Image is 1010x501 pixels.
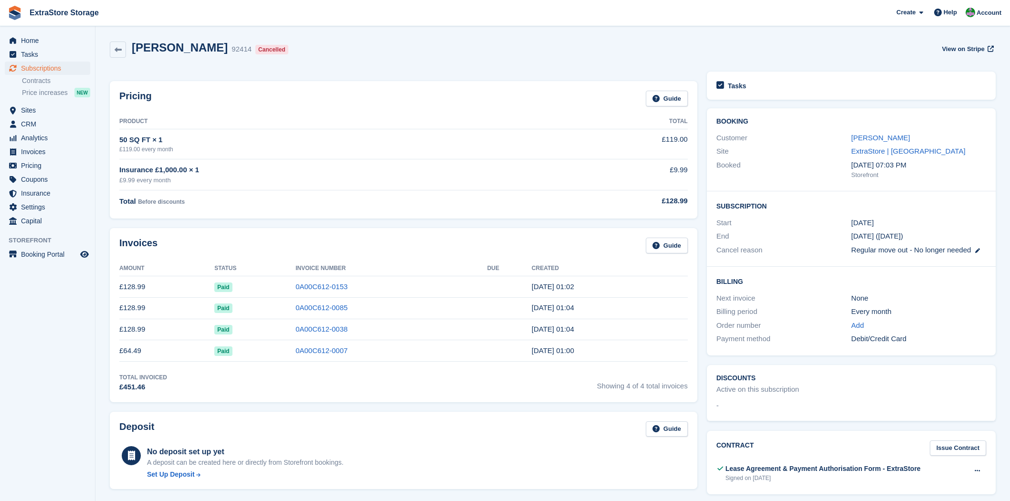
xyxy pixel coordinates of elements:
div: No deposit set up yet [147,446,344,458]
div: Signed on [DATE] [726,474,921,482]
span: Tasks [21,48,78,61]
th: Due [487,261,532,276]
td: £119.00 [548,129,688,159]
div: Booked [716,160,852,180]
div: Cancel reason [716,245,852,256]
td: £128.99 [119,297,214,319]
a: menu [5,117,90,131]
a: Set Up Deposit [147,470,344,480]
h2: Tasks [728,82,747,90]
span: CRM [21,117,78,131]
div: Active on this subscription [716,384,799,395]
td: £64.49 [119,340,214,362]
div: Payment method [716,334,852,344]
a: 0A00C612-0153 [295,282,347,291]
a: [PERSON_NAME] [851,134,910,142]
div: £128.99 [548,196,688,207]
a: 0A00C612-0007 [295,346,347,355]
a: menu [5,131,90,145]
span: Booking Portal [21,248,78,261]
img: stora-icon-8386f47178a22dfd0bd8f6a31ec36ba5ce8667c1dd55bd0f319d3a0aa187defe.svg [8,6,22,20]
span: Insurance [21,187,78,200]
th: Product [119,114,548,129]
div: [DATE] 07:03 PM [851,160,986,171]
a: Guide [646,91,688,106]
h2: Billing [716,276,986,286]
div: Cancelled [255,45,288,54]
span: Home [21,34,78,47]
th: Invoice Number [295,261,487,276]
span: Paid [214,325,232,334]
span: Invoices [21,145,78,158]
span: Subscriptions [21,62,78,75]
span: Paid [214,282,232,292]
div: Site [716,146,852,157]
th: Created [532,261,688,276]
a: menu [5,214,90,228]
h2: Pricing [119,91,152,106]
h2: Contract [716,440,754,456]
div: None [851,293,986,304]
span: Sites [21,104,78,117]
a: menu [5,62,90,75]
span: Capital [21,214,78,228]
span: Storefront [9,236,95,245]
div: Start [716,218,852,229]
h2: Subscription [716,201,986,210]
span: [DATE] ([DATE]) [851,232,903,240]
div: Insurance £1,000.00 × 1 [119,165,548,176]
th: Amount [119,261,214,276]
span: View on Stripe [942,44,984,54]
div: Next invoice [716,293,852,304]
div: NEW [74,88,90,97]
a: Issue Contract [930,440,986,456]
a: View on Stripe [938,41,996,57]
div: 50 SQ FT × 1 [119,135,548,146]
td: £9.99 [548,159,688,190]
a: menu [5,104,90,117]
span: Pricing [21,159,78,172]
a: menu [5,159,90,172]
div: Debit/Credit Card [851,334,986,344]
time: 2025-06-25 00:00:00 UTC [851,218,873,229]
h2: Discounts [716,375,986,382]
div: Lease Agreement & Payment Authorisation Form - ExtraStore [726,464,921,474]
div: 92414 [231,44,252,55]
span: Price increases [22,88,68,97]
h2: Invoices [119,238,158,253]
a: menu [5,248,90,261]
a: Preview store [79,249,90,260]
h2: [PERSON_NAME] [132,41,228,54]
span: Before discounts [138,198,185,205]
span: Coupons [21,173,78,186]
a: Price increases NEW [22,87,90,98]
td: £128.99 [119,319,214,340]
div: £451.46 [119,382,167,393]
span: Paid [214,346,232,356]
th: Status [214,261,295,276]
div: End [716,231,852,242]
div: Order number [716,320,852,331]
td: £128.99 [119,276,214,298]
div: Billing period [716,306,852,317]
span: Paid [214,303,232,313]
h2: Booking [716,118,986,125]
div: Storefront [851,170,986,180]
a: ExtraStore | [GEOGRAPHIC_DATA] [851,147,965,155]
a: Add [851,320,864,331]
time: 2025-07-25 00:04:32 UTC [532,325,574,333]
span: Showing 4 of 4 total invoices [597,373,688,393]
div: Set Up Deposit [147,470,195,480]
time: 2025-06-25 00:00:15 UTC [532,346,574,355]
img: Grant Daniel [966,8,975,17]
a: Guide [646,238,688,253]
time: 2025-08-25 00:04:01 UTC [532,303,574,312]
th: Total [548,114,688,129]
time: 2025-09-25 00:02:52 UTC [532,282,574,291]
a: ExtraStore Storage [26,5,103,21]
span: - [716,400,719,411]
a: 0A00C612-0038 [295,325,347,333]
a: menu [5,48,90,61]
div: £9.99 every month [119,176,548,185]
a: menu [5,145,90,158]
